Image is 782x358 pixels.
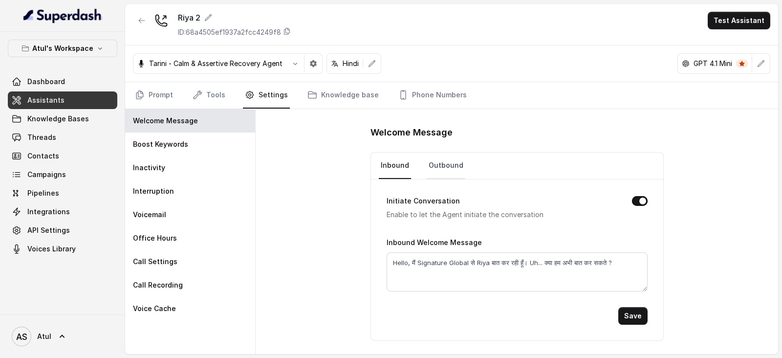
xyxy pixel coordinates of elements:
[343,59,359,68] p: Hindi
[133,210,166,220] p: Voicemail
[8,323,117,350] a: Atul
[8,91,117,109] a: Assistants
[149,59,282,68] p: Tarini - Calm & Assertive Recovery Agent
[133,116,198,126] p: Welcome Message
[708,12,770,29] button: Test Assistant
[27,188,59,198] span: Pipelines
[8,147,117,165] a: Contacts
[133,186,174,196] p: Interruption
[178,27,281,37] p: ID: 68a4505ef1937a2fcc4249f8
[27,114,89,124] span: Knowledge Bases
[133,139,188,149] p: Boost Keywords
[682,60,690,67] svg: openai logo
[8,203,117,221] a: Integrations
[8,184,117,202] a: Pipelines
[379,153,655,179] nav: Tabs
[370,125,664,140] h1: Welcome Message
[27,225,70,235] span: API Settings
[387,195,460,207] label: Initiate Conversation
[618,307,648,325] button: Save
[379,153,411,179] a: Inbound
[8,73,117,90] a: Dashboard
[8,40,117,57] button: Atul's Workspace
[305,82,381,109] a: Knowledge base
[27,95,65,105] span: Assistants
[27,244,76,254] span: Voices Library
[133,163,165,173] p: Inactivity
[178,12,291,23] div: Riya 2
[16,332,27,342] text: AS
[133,280,183,290] p: Call Recording
[8,240,117,258] a: Voices Library
[27,133,56,142] span: Threads
[8,166,117,183] a: Campaigns
[23,8,102,23] img: light.svg
[8,129,117,146] a: Threads
[37,332,51,341] span: Atul
[27,77,65,87] span: Dashboard
[396,82,469,109] a: Phone Numbers
[133,304,176,313] p: Voice Cache
[32,43,93,54] p: Atul's Workspace
[387,238,482,246] label: Inbound Welcome Message
[243,82,290,109] a: Settings
[133,82,175,109] a: Prompt
[191,82,227,109] a: Tools
[387,252,648,291] textarea: Hello, मैं Signature Global से Riya बात कर रही हूँ। Uh... क्या हम अभी बात कर सकते ?
[27,170,66,179] span: Campaigns
[427,153,465,179] a: Outbound
[133,82,770,109] nav: Tabs
[387,209,616,221] p: Enable to let the Agent initiate the conversation
[27,151,59,161] span: Contacts
[27,207,70,217] span: Integrations
[133,257,177,267] p: Call Settings
[133,233,177,243] p: Office Hours
[8,110,117,128] a: Knowledge Bases
[8,222,117,239] a: API Settings
[694,59,732,68] p: GPT 4.1 Mini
